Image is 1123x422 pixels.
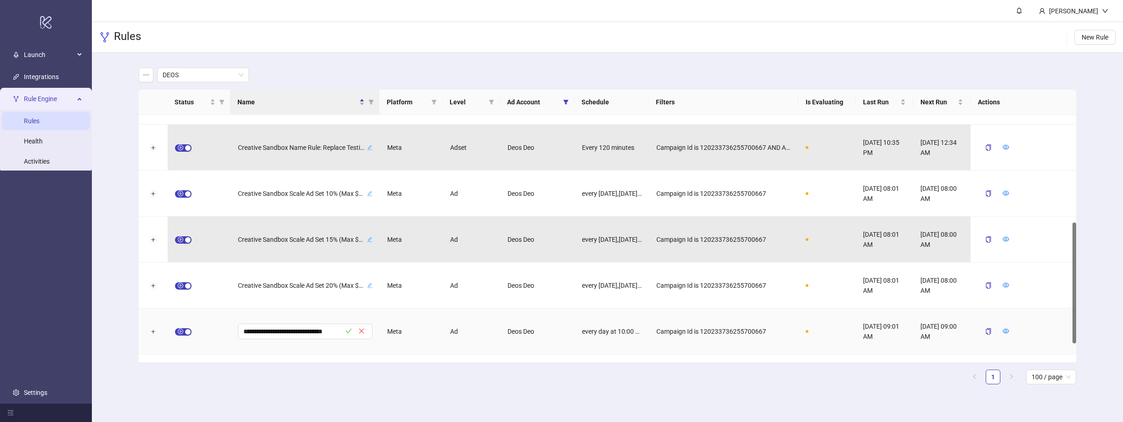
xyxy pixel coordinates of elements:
[656,234,766,245] span: Campaign Id is 120233736255700667
[150,144,157,152] button: Expand row
[1003,190,1009,196] span: eye
[856,308,913,354] div: [DATE] 09:01 AM
[487,95,496,109] span: filter
[856,354,913,400] div: [DATE] 07:01 AM
[238,279,372,291] div: Creative Sandbox Scale Ad Set 20% (Max $1,000/day)edit
[972,374,977,379] span: left
[1082,34,1108,41] span: New Rule
[380,308,443,354] div: Meta
[1003,236,1009,242] span: eye
[1003,236,1009,243] a: eye
[99,32,110,43] span: fork
[985,144,992,151] span: copy
[649,90,798,115] th: Filters
[1003,144,1009,150] span: eye
[219,99,225,105] span: filter
[656,188,766,199] span: Campaign Id is 120233736255700667
[856,90,913,115] th: Last Run
[656,326,766,336] span: Campaign Id is 120233736255700667
[13,96,19,103] span: fork
[967,370,982,384] button: left
[1003,282,1009,289] a: eye
[1026,370,1076,384] div: Page Size
[1003,328,1009,335] a: eye
[561,95,570,109] span: filter
[238,188,372,200] div: Creative Sandbox Scale Ad Set 10% (Max $1,000/day)edit
[985,282,992,289] span: copy
[429,95,439,109] span: filter
[345,328,352,334] span: check
[238,143,365,153] span: Creative Sandbox Name Rule: Replace Testing With Scaling
[358,328,365,334] span: close
[489,99,494,105] span: filter
[230,90,379,115] th: Name
[913,354,971,400] div: [DATE] 07:00 AM
[1009,374,1014,379] span: right
[443,308,500,354] div: Ad
[443,125,500,171] div: Adset
[367,283,372,288] span: edit
[856,262,913,308] div: [DATE] 08:01 AM
[238,280,365,291] span: Creative Sandbox Scale Ad Set 20% (Max $1,000/day)
[856,217,913,262] div: [DATE] 08:01 AM
[986,370,1000,384] a: 1
[986,370,1000,384] li: 1
[500,308,575,354] div: Deos Deo
[582,280,642,291] span: every [DATE],[DATE],[DATE] at 9:00 AM [GEOGRAPHIC_DATA]/New_York
[582,188,642,199] span: every [DATE],[DATE],[DATE] at 9:00 AM [GEOGRAPHIC_DATA]/New_York
[237,97,357,107] span: Name
[1003,282,1009,288] span: eye
[24,74,59,81] a: Integrations
[507,97,559,107] span: Ad Account
[582,143,634,153] span: Every 120 minutes
[175,97,208,107] span: Status
[856,171,913,217] div: [DATE] 08:01 AM
[380,262,443,308] div: Meta
[985,190,992,197] span: copy
[150,236,157,244] button: Expand row
[1004,370,1019,384] button: right
[443,171,500,217] div: Ad
[380,125,443,171] div: Meta
[387,97,428,107] span: Platform
[238,234,372,245] div: Creative Sandbox Scale Ad Set 15% (Max $1,000/day)edit
[971,90,1076,115] th: Actions
[913,171,971,217] div: [DATE] 08:00 AM
[1016,7,1022,14] span: bell
[443,262,500,308] div: Ad
[1102,8,1108,14] span: down
[238,142,372,154] div: Creative Sandbox Name Rule: Replace Testing With Scalingedit
[367,237,372,242] span: edit
[978,232,999,247] button: copy
[500,171,575,217] div: Deos Deo
[500,217,575,262] div: Deos Deo
[913,308,971,354] div: [DATE] 09:00 AM
[582,326,642,336] span: every day at 10:00 AM [GEOGRAPHIC_DATA]/New_York
[13,52,19,58] span: rocket
[1003,190,1009,197] a: eye
[238,188,365,199] span: Creative Sandbox Scale Ad Set 10% (Max $1,000/day)
[368,99,374,105] span: filter
[24,90,74,108] span: Rule Engine
[7,410,14,416] span: menu-fold
[500,125,575,171] div: Deos Deo
[380,354,443,400] div: Meta
[1032,370,1071,384] span: 100 / page
[367,191,372,196] span: edit
[114,29,141,45] h3: Rules
[450,97,485,107] span: Level
[863,97,898,107] span: Last Run
[913,125,971,171] div: [DATE] 12:34 AM
[1045,6,1102,16] div: [PERSON_NAME]
[985,328,992,335] span: copy
[143,72,149,78] span: ellipsis
[563,99,569,105] span: filter
[217,95,226,109] span: filter
[380,171,443,217] div: Meta
[913,217,971,262] div: [DATE] 08:00 AM
[1039,8,1045,14] span: user
[500,262,575,308] div: Deos Deo
[443,354,500,400] div: Ad
[367,145,372,150] span: edit
[856,125,913,171] div: [DATE] 10:35 PM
